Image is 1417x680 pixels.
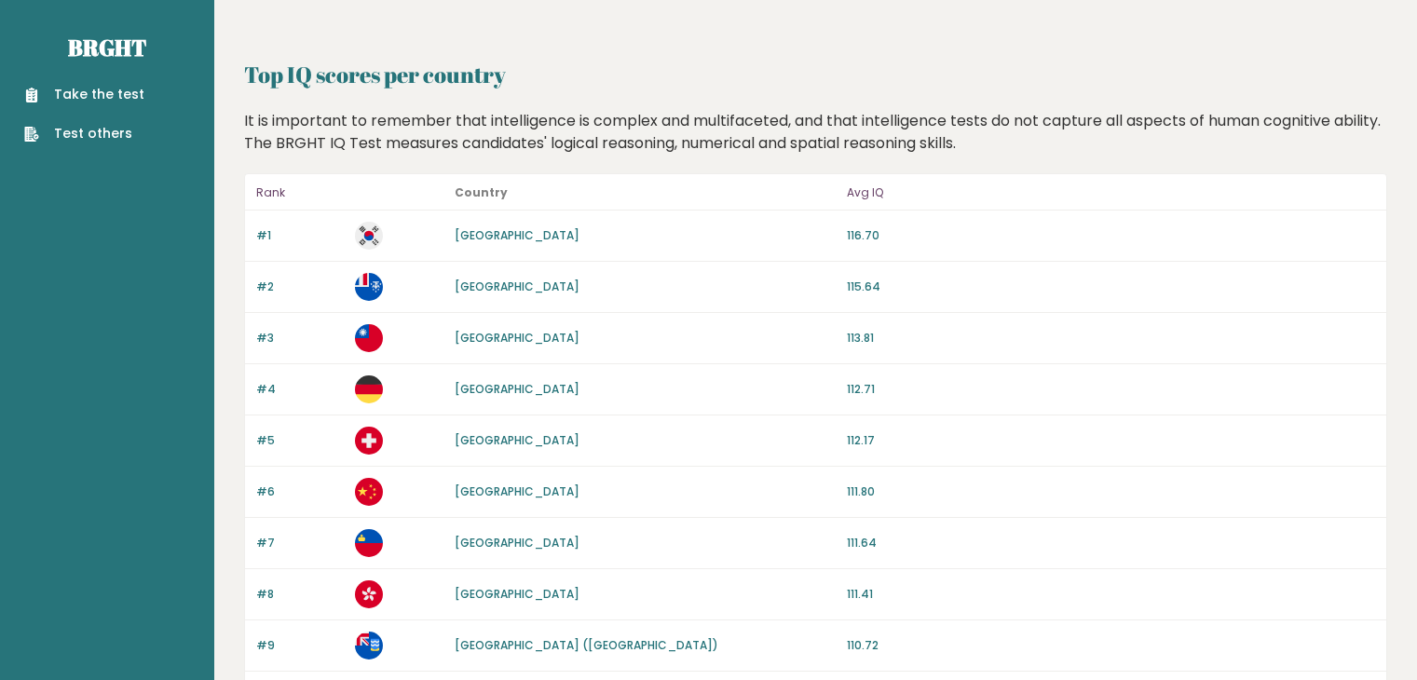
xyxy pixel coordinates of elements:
img: ch.svg [355,427,383,455]
p: 111.64 [847,535,1375,551]
img: kr.svg [355,222,383,250]
img: cn.svg [355,478,383,506]
p: #2 [256,279,344,295]
a: [GEOGRAPHIC_DATA] [455,330,579,346]
a: [GEOGRAPHIC_DATA] [455,381,579,397]
a: Take the test [24,85,144,104]
p: 112.17 [847,432,1375,449]
p: #9 [256,637,344,654]
img: li.svg [355,529,383,557]
p: 111.41 [847,586,1375,603]
p: 116.70 [847,227,1375,244]
a: [GEOGRAPHIC_DATA] ([GEOGRAPHIC_DATA]) [455,637,718,653]
a: Test others [24,124,144,143]
img: hk.svg [355,580,383,608]
img: fk.svg [355,632,383,660]
p: #5 [256,432,344,449]
a: [GEOGRAPHIC_DATA] [455,586,579,602]
p: 111.80 [847,483,1375,500]
p: 115.64 [847,279,1375,295]
p: #1 [256,227,344,244]
p: Rank [256,182,344,204]
a: [GEOGRAPHIC_DATA] [455,279,579,294]
p: 113.81 [847,330,1375,347]
img: tw.svg [355,324,383,352]
a: [GEOGRAPHIC_DATA] [455,227,579,243]
a: [GEOGRAPHIC_DATA] [455,432,579,448]
p: #6 [256,483,344,500]
div: It is important to remember that intelligence is complex and multifaceted, and that intelligence ... [238,110,1395,155]
h2: Top IQ scores per country [244,58,1387,91]
img: tf.svg [355,273,383,301]
img: de.svg [355,375,383,403]
a: Brght [68,33,146,62]
p: #4 [256,381,344,398]
p: #3 [256,330,344,347]
p: #8 [256,586,344,603]
p: 110.72 [847,637,1375,654]
p: #7 [256,535,344,551]
a: [GEOGRAPHIC_DATA] [455,535,579,551]
p: Avg IQ [847,182,1375,204]
p: 112.71 [847,381,1375,398]
b: Country [455,184,508,200]
a: [GEOGRAPHIC_DATA] [455,483,579,499]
